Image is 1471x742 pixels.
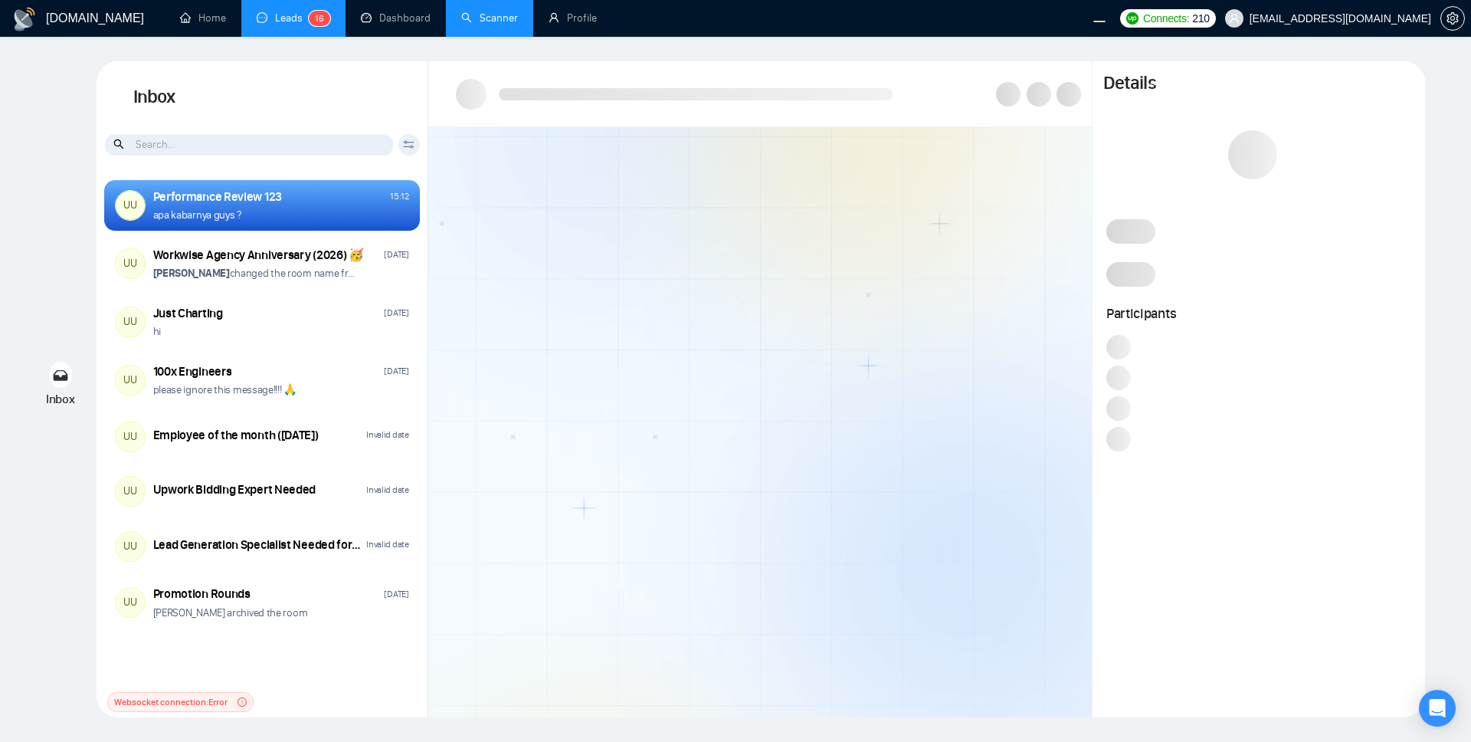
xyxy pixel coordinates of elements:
[384,364,408,379] div: [DATE]
[1192,10,1209,27] span: 210
[116,307,145,337] div: UU
[1126,12,1138,25] img: upwork-logo.png
[1143,10,1189,27] span: Connects:
[116,249,145,278] div: UU
[116,422,145,451] div: UU
[319,13,324,24] span: 6
[390,189,409,204] div: 15:12
[1106,305,1412,322] h1: Participants
[153,189,282,205] div: Performance Review 123
[153,481,316,498] div: Upwork Bidding Expert Needed
[153,586,251,602] div: Promotion Rounds
[153,208,241,222] p: apa kabarnya guys ?
[113,136,126,153] span: search
[46,392,75,406] span: Inbox
[257,11,330,25] a: messageLeads16
[97,61,428,133] h1: Inbox
[116,191,145,220] div: UU
[114,694,228,710] span: Websocket connection: Error
[153,247,364,264] div: Workwise Agency Anniversary (2026) 🥳
[116,366,145,395] div: UU
[1440,6,1465,31] button: setting
[116,588,145,617] div: UU
[105,134,393,156] input: Search...
[1419,690,1456,727] div: Open Intercom Messenger
[1103,72,1155,95] h1: Details
[180,11,226,25] a: homeHome
[153,267,230,280] strong: [PERSON_NAME]
[309,11,330,26] sup: 16
[116,532,145,561] div: UU
[1441,12,1464,25] span: setting
[366,483,408,497] div: Invalid date
[1229,13,1240,24] span: user
[361,11,431,25] a: dashboardDashboard
[153,324,161,339] p: hi
[384,248,408,262] div: [DATE]
[384,306,408,320] div: [DATE]
[384,587,408,602] div: [DATE]
[366,428,408,442] div: Invalid date
[366,537,408,552] div: Invalid date
[12,7,37,31] img: logo
[116,477,145,506] div: UU
[153,537,362,553] div: Lead Generation Specialist Needed for Growing Business
[461,11,518,25] a: searchScanner
[549,11,597,25] a: userProfile
[153,427,319,444] div: Employee of the month ([DATE])
[1440,12,1465,25] a: setting
[153,305,223,322] div: Just Charting
[238,698,247,707] span: exclamation-circle
[153,266,358,281] p: changed the room name from "Workwise Agency Anniversary (2026) ��" to "Workwiser"
[153,606,308,620] p: [PERSON_NAME] archived the room
[315,13,319,24] span: 1
[153,382,296,397] p: please ignore this message!!!! 🙏
[153,363,232,380] div: 100x Engineers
